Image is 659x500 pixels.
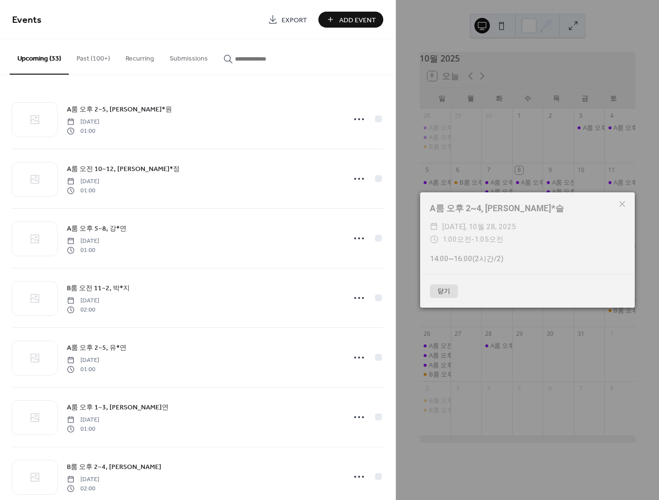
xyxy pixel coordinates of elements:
a: B룸 오전 11~2, 박*지 [67,282,130,294]
span: 1:00오전 [442,235,471,244]
a: A룸 오후 5~8, 강*연 [67,223,126,234]
span: B룸 오후 2~4, [PERSON_NAME] [67,462,161,472]
span: Add Event [339,15,376,25]
a: B룸 오후 2~4, [PERSON_NAME] [67,461,161,472]
div: ​ [430,233,439,246]
span: A룸 오후 2~5, 유*연 [67,343,126,353]
button: Submissions [162,39,216,74]
div: ​ [430,220,439,233]
button: 닫기 [430,284,458,298]
span: A룸 오후 2~5, [PERSON_NAME]*원 [67,105,172,115]
span: Events [12,11,42,30]
span: [DATE] [67,475,99,484]
button: Add Event [318,12,383,28]
span: Export [282,15,307,25]
a: A룸 오후 2~5, [PERSON_NAME]*원 [67,104,172,115]
a: A룸 오후 2~5, 유*연 [67,342,126,353]
span: 01:00 [67,424,99,433]
span: [DATE] [67,177,99,186]
button: Recurring [118,39,162,74]
span: [DATE] [67,416,99,424]
a: A룸 오후 1~3, [PERSON_NAME]연 [67,402,169,413]
span: - [471,235,474,244]
span: A룸 오전 10~12, [PERSON_NAME]*정 [67,164,180,174]
a: Export [261,12,314,28]
button: Past (100+) [69,39,118,74]
span: 01:00 [67,126,99,135]
span: 01:00 [67,365,99,374]
span: 02:00 [67,484,99,493]
span: [DATE] [67,237,99,246]
span: [DATE] [67,297,99,305]
span: 01:00 [67,186,99,195]
span: A룸 오후 1~3, [PERSON_NAME]연 [67,403,169,413]
a: A룸 오전 10~12, [PERSON_NAME]*정 [67,163,180,174]
span: 02:00 [67,305,99,314]
button: Upcoming (33) [10,39,69,75]
span: 01:00 [67,246,99,254]
span: [DATE], 10월 28, 2025 [442,220,516,233]
div: A룸 오후 2~4, [PERSON_NAME]*슬 [420,202,635,215]
span: B룸 오전 11~2, 박*지 [67,283,130,294]
span: A룸 오후 5~8, 강*연 [67,224,126,234]
span: 1:05오전 [474,235,503,244]
span: [DATE] [67,356,99,365]
div: 14:00~16:00(2시간/2) [420,253,635,265]
span: [DATE] [67,118,99,126]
